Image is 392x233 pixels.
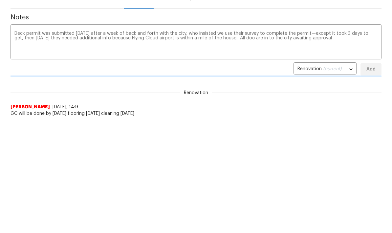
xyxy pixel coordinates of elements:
textarea: Deck permit was submitted [DATE] after a week of back and forth with the city, who insisted we us... [14,31,378,54]
span: GC will be done by [DATE] flooring [DATE] cleaning [DATE] [11,110,381,117]
span: [DATE], 14:9 [53,105,78,109]
span: Notes [11,14,381,21]
div: Renovation (current) [294,61,357,77]
span: [PERSON_NAME] [11,104,50,110]
span: (current) [323,67,342,71]
span: Renovation [180,90,212,96]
